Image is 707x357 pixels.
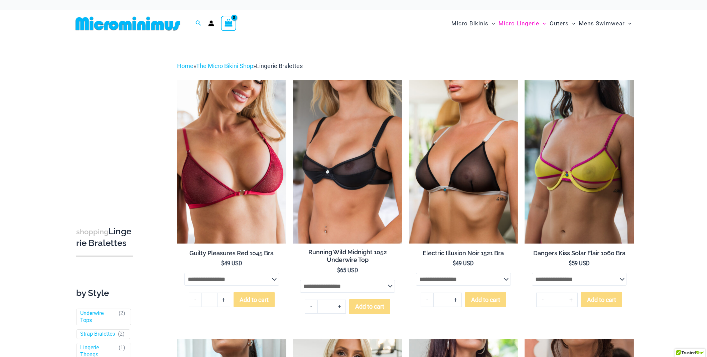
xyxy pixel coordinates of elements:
input: Product quantity [201,293,217,307]
a: - [189,293,201,307]
bdi: 49 USD [453,260,474,267]
span: ( ) [118,331,125,338]
a: Running Wild Midnight 1052 Underwire Top [300,248,395,267]
span: Micro Bikinis [451,15,488,32]
span: Lingerie Bralettes [256,62,303,69]
h2: Electric Illusion Noir 1521 Bra [416,249,511,257]
a: Electric Illusion Noir 1521 Bra 01Electric Illusion Noir 1521 Bra 682 Thong 07Electric Illusion N... [409,80,518,243]
a: The Micro Bikini Shop [196,62,253,69]
img: Guilty Pleasures Red 1045 Bra 01 [177,80,286,243]
a: Guilty Pleasures Red 1045 Bra [184,249,279,260]
span: 1 [120,344,123,351]
span: Outers [550,15,569,32]
button: Add to cart [349,299,390,314]
iframe: TrustedSite Certified [76,75,136,209]
img: Dangers Kiss Solar Flair 1060 Bra 01 [525,80,634,243]
a: Dangers Kiss Solar Flair 1060 Bra [532,249,627,260]
a: + [449,293,462,307]
a: + [218,293,230,307]
h3: Lingerie Bralettes [76,226,133,249]
button: Add to cart [581,292,622,307]
h2: Dangers Kiss Solar Flair 1060 Bra [532,249,627,257]
bdi: 65 USD [337,267,358,274]
a: OutersMenu ToggleMenu Toggle [548,13,577,34]
h2: Running Wild Midnight 1052 Underwire Top [300,248,395,264]
bdi: 49 USD [221,260,242,267]
span: Micro Lingerie [499,15,539,32]
input: Product quantity [433,293,449,307]
div: by Style [76,288,133,299]
span: $ [337,267,340,274]
span: Menu Toggle [539,15,546,32]
nav: Site Navigation [449,12,634,35]
h2: Guilty Pleasures Red 1045 Bra [184,249,279,257]
a: Search icon link [195,19,201,28]
span: $ [453,260,456,267]
span: 2 [120,310,123,316]
a: - [536,293,549,307]
input: Product quantity [549,293,565,307]
span: Menu Toggle [625,15,631,32]
button: Add to cart [234,292,275,307]
span: » » [177,62,303,69]
a: Running Wild Midnight 1052 Top 01Running Wild Midnight 1052 Top 6052 Bottom 06Running Wild Midnig... [293,80,402,243]
a: Mens SwimwearMenu ToggleMenu Toggle [577,13,633,34]
a: - [421,293,433,307]
a: View Shopping Cart, empty [221,16,236,31]
button: Add to cart [465,292,506,307]
a: Micro LingerieMenu ToggleMenu Toggle [497,13,548,34]
a: - [305,300,317,314]
span: ( ) [119,310,125,324]
a: Underwire Tops [80,310,116,324]
a: Dangers Kiss Solar Flair 1060 Bra 01Dangers Kiss Solar Flair 1060 Bra 02Dangers Kiss Solar Flair ... [525,80,634,243]
img: Running Wild Midnight 1052 Top 01 [293,80,402,243]
span: Menu Toggle [569,15,575,32]
a: Micro BikinisMenu ToggleMenu Toggle [450,13,497,34]
bdi: 59 USD [569,260,590,267]
a: Strap Bralettes [80,331,115,338]
span: shopping [76,228,109,236]
span: 2 [120,331,123,337]
span: Menu Toggle [488,15,495,32]
a: Guilty Pleasures Red 1045 Bra 01Guilty Pleasures Red 1045 Bra 02Guilty Pleasures Red 1045 Bra 02 [177,80,286,243]
a: + [565,293,578,307]
a: + [333,300,346,314]
span: Mens Swimwear [579,15,625,32]
input: Product quantity [317,300,333,314]
a: Electric Illusion Noir 1521 Bra [416,249,511,260]
span: $ [221,260,224,267]
span: $ [569,260,572,267]
img: Electric Illusion Noir 1521 Bra 01 [409,80,518,243]
a: Home [177,62,193,69]
img: MM SHOP LOGO FLAT [73,16,183,31]
a: Account icon link [208,20,214,26]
